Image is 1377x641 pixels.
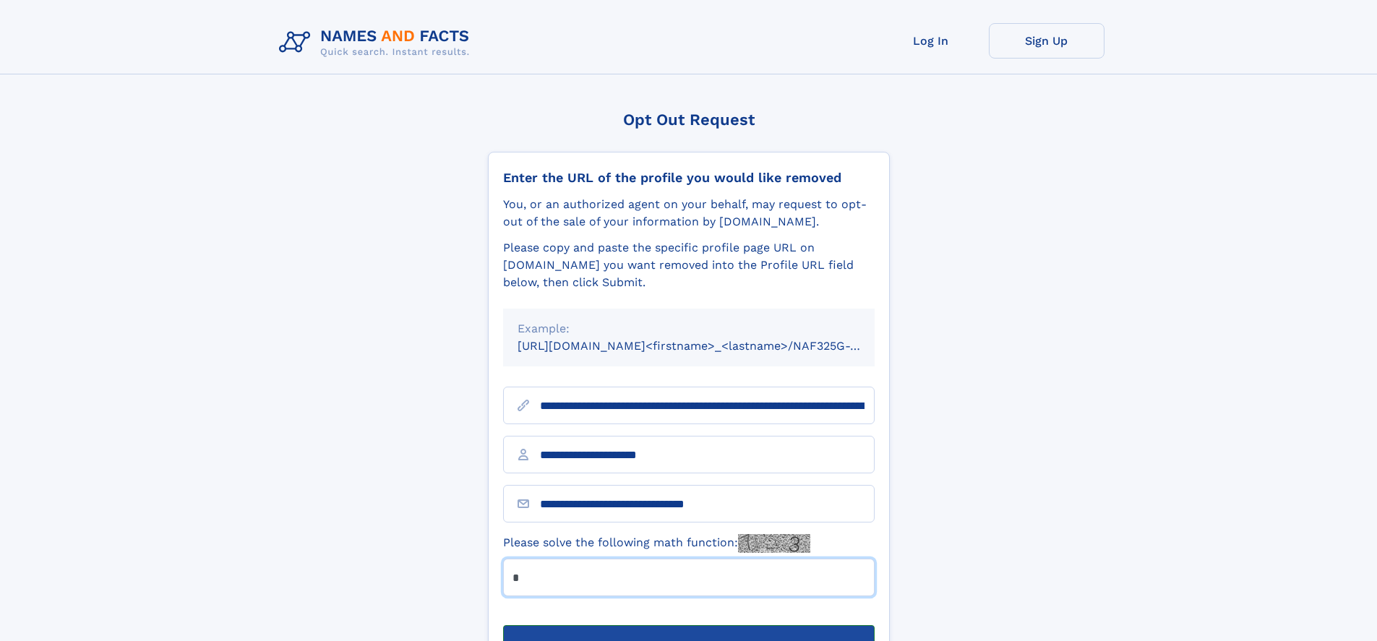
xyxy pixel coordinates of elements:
a: Log In [873,23,989,59]
div: Enter the URL of the profile you would like removed [503,170,875,186]
div: Please copy and paste the specific profile page URL on [DOMAIN_NAME] you want removed into the Pr... [503,239,875,291]
label: Please solve the following math function: [503,534,810,553]
a: Sign Up [989,23,1104,59]
div: You, or an authorized agent on your behalf, may request to opt-out of the sale of your informatio... [503,196,875,231]
small: [URL][DOMAIN_NAME]<firstname>_<lastname>/NAF325G-xxxxxxxx [518,339,902,353]
div: Example: [518,320,860,337]
div: Opt Out Request [488,111,890,129]
img: Logo Names and Facts [273,23,481,62]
